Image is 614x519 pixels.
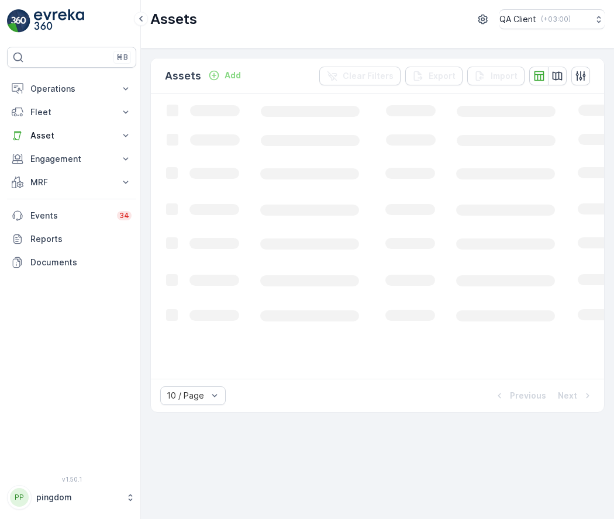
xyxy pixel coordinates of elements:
[7,227,136,251] a: Reports
[558,390,577,402] p: Next
[7,476,136,483] span: v 1.50.1
[30,233,132,245] p: Reports
[119,211,129,220] p: 34
[7,251,136,274] a: Documents
[499,13,536,25] p: QA Client
[225,70,241,81] p: Add
[150,10,197,29] p: Assets
[467,67,525,85] button: Import
[510,390,546,402] p: Previous
[7,101,136,124] button: Fleet
[429,70,456,82] p: Export
[499,9,605,29] button: QA Client(+03:00)
[7,147,136,171] button: Engagement
[36,492,120,503] p: pingdom
[557,389,595,403] button: Next
[34,9,84,33] img: logo_light-DOdMpM7g.png
[10,488,29,507] div: PP
[7,171,136,194] button: MRF
[319,67,401,85] button: Clear Filters
[30,210,110,222] p: Events
[30,177,113,188] p: MRF
[203,68,246,82] button: Add
[30,83,113,95] p: Operations
[30,257,132,268] p: Documents
[165,68,201,84] p: Assets
[343,70,394,82] p: Clear Filters
[30,130,113,141] p: Asset
[405,67,463,85] button: Export
[7,485,136,510] button: PPpingdom
[7,204,136,227] a: Events34
[491,70,518,82] p: Import
[116,53,128,62] p: ⌘B
[7,77,136,101] button: Operations
[30,153,113,165] p: Engagement
[492,389,547,403] button: Previous
[7,124,136,147] button: Asset
[541,15,571,24] p: ( +03:00 )
[7,9,30,33] img: logo
[30,106,113,118] p: Fleet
